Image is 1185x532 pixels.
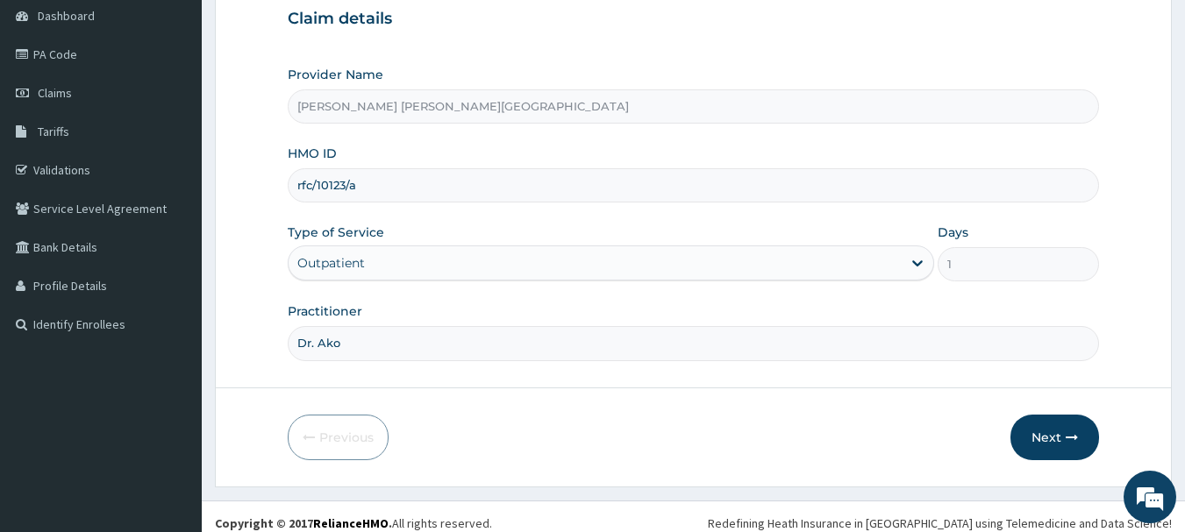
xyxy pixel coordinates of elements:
h3: Claim details [288,10,1100,29]
label: HMO ID [288,145,337,162]
label: Type of Service [288,223,384,241]
label: Provider Name [288,66,383,83]
button: Next [1010,415,1099,460]
span: Tariffs [38,124,69,139]
button: Previous [288,415,389,460]
div: Redefining Heath Insurance in [GEOGRAPHIC_DATA] using Telemedicine and Data Science! [708,514,1172,532]
img: d_794563401_company_1708531726252_794563401 [32,88,71,131]
span: We're online! [102,156,242,333]
input: Enter Name [288,326,1100,360]
a: RelianceHMO [313,515,389,531]
label: Days [938,223,968,241]
div: Minimize live chat window [288,9,330,51]
input: Enter HMO ID [288,168,1100,202]
span: Dashboard [38,8,95,24]
textarea: Type your message and hit 'Enter' [9,350,334,411]
strong: Copyright © 2017 . [215,515,392,531]
label: Practitioner [288,302,362,320]
span: Claims [38,85,72,101]
div: Chat with us now [91,98,295,121]
div: Outpatient [297,254,365,272]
